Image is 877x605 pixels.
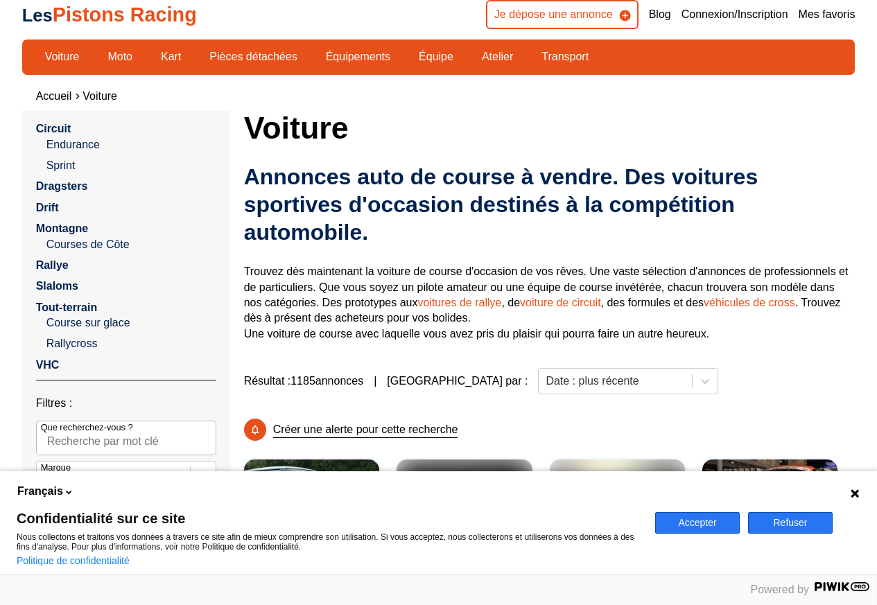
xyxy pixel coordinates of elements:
[473,45,522,69] a: Atelier
[799,7,856,22] a: Mes favoris
[550,459,685,563] a: Fiat UNO Turbo ie[GEOGRAPHIC_DATA]
[22,6,53,25] span: Les
[410,45,462,69] a: Équipe
[397,459,532,563] img: 1965 Mini Cooper FIA Rally Car
[417,297,501,308] a: voitures de rallye
[22,3,197,26] a: LesPistons Racing
[36,222,89,234] a: Montagne
[17,555,130,566] a: Politique de confidentialité
[200,45,306,69] a: Pièces détachées
[36,45,89,69] a: Voiture
[41,421,133,434] p: Que recherchez-vous ?
[46,237,216,252] a: Courses de Côte
[702,459,837,563] a: Cayman 718 GT4 RS Clubsport[GEOGRAPHIC_DATA]
[36,301,98,313] a: Tout-terrain
[46,336,216,351] a: Rallycross
[397,459,532,563] a: 1965 Mini Cooper FIA Rally Car[GEOGRAPHIC_DATA]
[46,315,216,331] a: Course sur glace
[702,459,837,563] img: Cayman 718 GT4 RS Clubsport
[532,45,598,69] a: Transport
[36,359,60,371] a: VHC
[273,422,458,438] p: Créer une alerte pour cette recherche
[520,297,601,308] a: voiture de circuit
[17,511,639,525] span: Confidentialité sur ce site
[748,512,833,534] button: Refuser
[681,7,788,22] a: Connexion/Inscription
[244,111,856,144] h1: Voiture
[244,374,364,389] span: Résultat : 1185 annonces
[317,45,399,69] a: Équipements
[244,459,379,563] a: Mini Cooper S F56 JCW Pro Kit Recaro[GEOGRAPHIC_DATA]
[36,180,88,192] a: Dragsters
[387,374,528,389] p: [GEOGRAPHIC_DATA] par :
[41,462,71,474] p: Marque
[46,137,216,152] a: Endurance
[244,264,856,342] p: Trouvez dès maintenant la voiture de course d'occasion de vos rêves. Une vaste sélection d'annonc...
[244,163,856,246] h2: Annonces auto de course à vendre. Des voitures sportives d'occasion destinés à la compétition aut...
[36,123,71,134] a: Circuit
[83,90,117,102] a: Voiture
[36,90,72,102] a: Accueil
[244,459,379,563] img: Mini Cooper S F56 JCW Pro Kit Recaro
[649,7,671,22] a: Blog
[751,584,810,595] span: Powered by
[36,202,59,213] a: Drift
[46,158,216,173] a: Sprint
[655,512,740,534] button: Accepter
[36,396,216,411] p: Filtres :
[36,259,69,271] a: Rallye
[36,280,78,292] a: Slaloms
[374,374,376,389] span: |
[17,484,63,499] span: Français
[98,45,141,69] a: Moto
[17,532,639,552] p: Nous collectons et traitons vos données à travers ce site afin de mieux comprendre son utilisatio...
[152,45,190,69] a: Kart
[36,421,216,455] input: Que recherchez-vous ?
[704,297,795,308] a: véhicules de cross
[550,459,685,563] img: Fiat UNO Turbo ie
